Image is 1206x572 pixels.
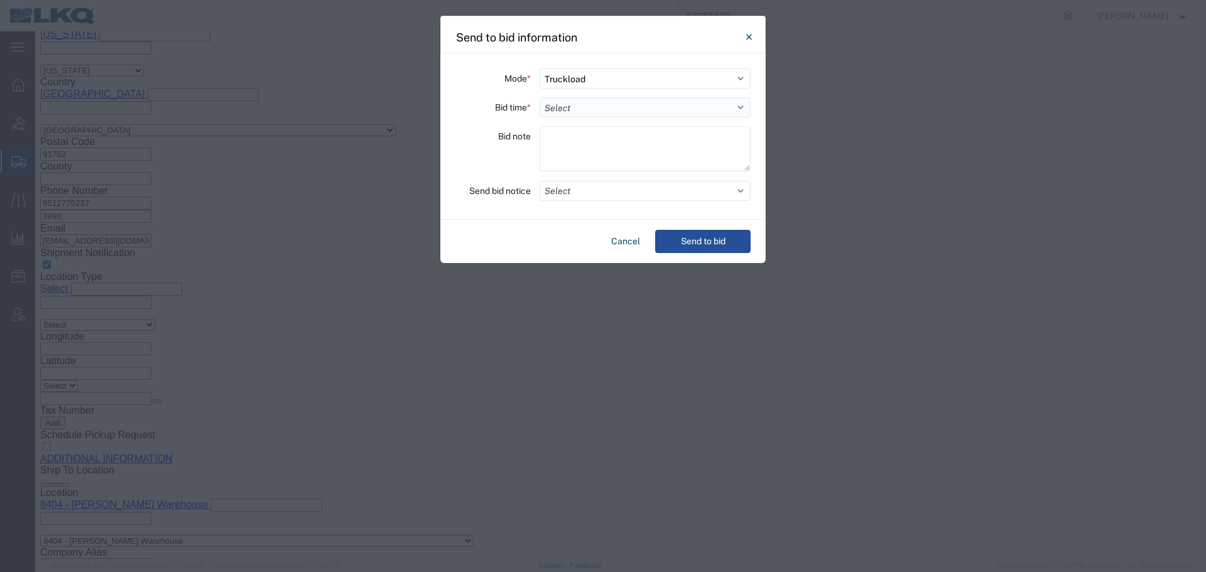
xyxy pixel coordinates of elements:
label: Mode [504,68,531,89]
button: Send to bid [655,230,751,253]
label: Bid time [495,97,531,117]
label: Send bid notice [469,181,531,201]
button: Close [736,24,761,50]
button: Cancel [606,230,645,253]
button: Select [540,181,751,201]
label: Bid note [498,126,531,146]
h4: Send to bid information [456,29,577,46]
